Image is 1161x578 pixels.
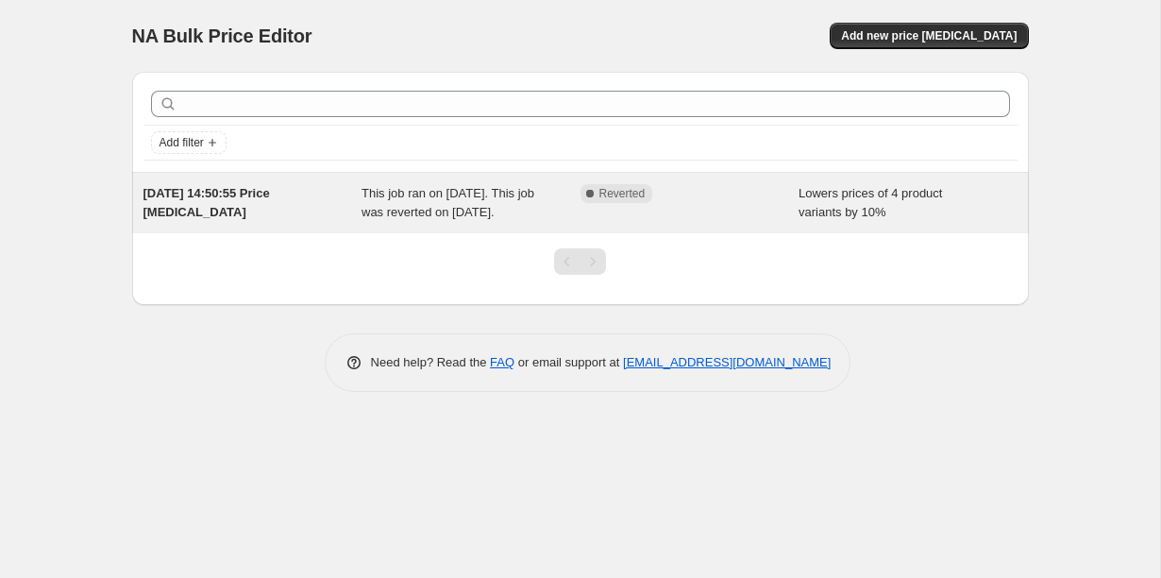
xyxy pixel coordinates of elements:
span: Add new price [MEDICAL_DATA] [841,28,1017,43]
span: Reverted [599,186,646,201]
a: [EMAIL_ADDRESS][DOMAIN_NAME] [623,355,831,369]
span: Need help? Read the [371,355,491,369]
span: or email support at [514,355,623,369]
span: [DATE] 14:50:55 Price [MEDICAL_DATA] [143,186,270,219]
span: Add filter [160,135,204,150]
nav: Pagination [554,248,606,275]
span: Lowers prices of 4 product variants by 10% [799,186,942,219]
span: NA Bulk Price Editor [132,25,312,46]
button: Add filter [151,131,227,154]
span: This job ran on [DATE]. This job was reverted on [DATE]. [362,186,534,219]
button: Add new price [MEDICAL_DATA] [830,23,1028,49]
a: FAQ [490,355,514,369]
